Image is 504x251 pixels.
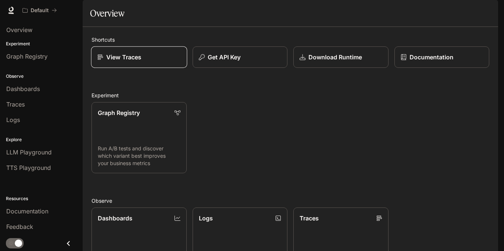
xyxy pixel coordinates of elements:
p: Traces [300,214,319,223]
h2: Shortcuts [92,36,489,43]
p: Documentation [410,53,453,62]
button: Get API Key [193,46,288,68]
h2: Experiment [92,91,489,99]
h1: Overview [90,6,124,21]
button: All workspaces [19,3,60,18]
p: View Traces [106,53,141,62]
a: Download Runtime [293,46,389,68]
p: Default [31,7,49,14]
p: Run A/B tests and discover which variant best improves your business metrics [98,145,180,167]
p: Logs [199,214,213,223]
p: Graph Registry [98,108,140,117]
p: Get API Key [208,53,241,62]
h2: Observe [92,197,489,205]
a: Documentation [394,46,490,68]
p: Download Runtime [308,53,362,62]
a: View Traces [91,46,187,68]
a: Graph RegistryRun A/B tests and discover which variant best improves your business metrics [92,102,187,173]
p: Dashboards [98,214,132,223]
